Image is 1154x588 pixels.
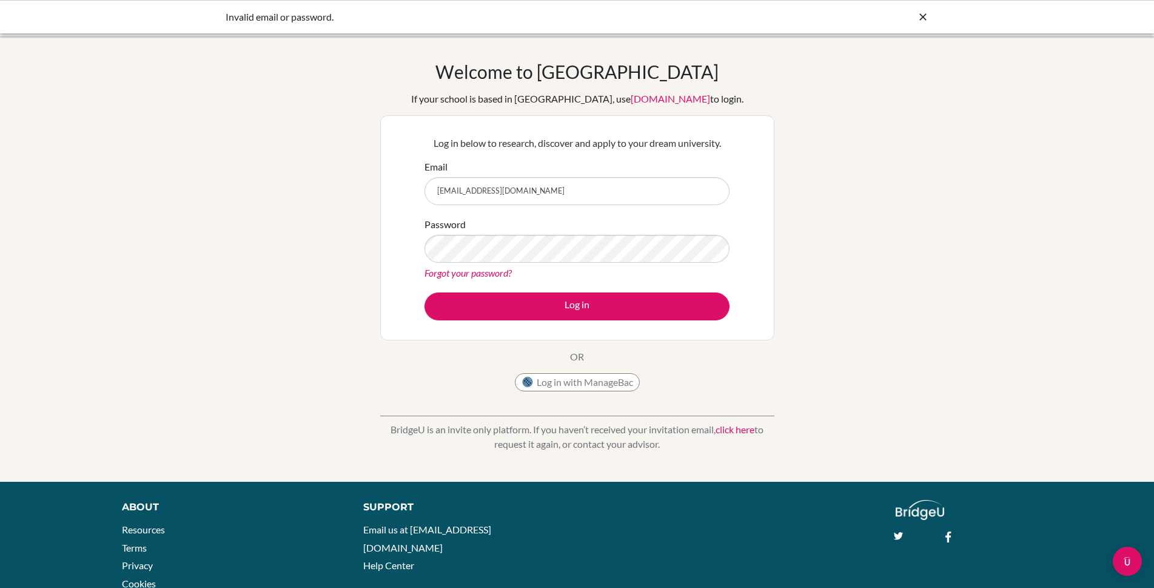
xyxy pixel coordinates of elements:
[570,350,584,364] p: OR
[122,542,147,553] a: Terms
[122,500,336,515] div: About
[435,61,719,83] h1: Welcome to [GEOGRAPHIC_DATA]
[515,373,640,391] button: Log in with ManageBac
[424,292,730,320] button: Log in
[411,92,743,106] div: If your school is based in [GEOGRAPHIC_DATA], use to login.
[424,160,448,174] label: Email
[1113,547,1142,576] div: Open Intercom Messenger
[380,422,774,451] p: BridgeU is an invite only platform. If you haven’t received your invitation email, to request it ...
[363,524,491,553] a: Email us at [EMAIL_ADDRESS][DOMAIN_NAME]
[363,559,414,571] a: Help Center
[226,10,747,24] div: Invalid email or password.
[896,500,945,520] img: logo_white@2x-f4f0deed5e89b7ecb1c2cc34c3e3d731f90f0f143d5ea2071677605dd97b5244.png
[363,500,563,515] div: Support
[716,424,754,435] a: click here
[424,267,512,279] a: Forgot your password?
[122,524,165,535] a: Resources
[424,217,466,232] label: Password
[424,136,730,150] p: Log in below to research, discover and apply to your dream university.
[631,93,710,104] a: [DOMAIN_NAME]
[122,559,153,571] a: Privacy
